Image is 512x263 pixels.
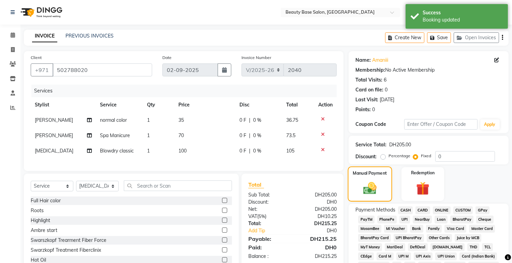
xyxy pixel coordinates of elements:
span: 0 % [253,147,261,155]
span: 36.75 [286,117,298,123]
div: DH10.25 [293,213,342,220]
img: logo [17,3,64,22]
span: 100 [178,148,187,154]
span: 1 [147,117,150,123]
span: TCL [482,243,493,251]
span: Bank [410,225,423,233]
img: _gift.svg [412,180,434,197]
div: Full Hair color [31,197,61,204]
div: 0 [372,106,375,113]
div: Payable: [243,235,293,243]
span: 0 F [239,117,246,124]
div: DH0 [301,227,342,234]
span: 5% [259,214,265,219]
span: | [249,117,250,124]
div: DH215.25 [293,235,342,243]
span: DefiDeal [408,243,428,251]
div: Paid: [243,243,293,251]
span: Card M [377,252,394,260]
span: Family [426,225,442,233]
div: DH215.25 [293,220,342,227]
span: Spa Manicure [100,132,130,138]
button: Apply [480,119,500,130]
span: PayTM [358,216,375,223]
span: 1 [147,148,150,154]
input: Search or Scan [124,180,232,191]
th: Action [314,97,337,113]
span: CASH [398,206,413,214]
div: Membership: [355,67,385,74]
div: DH205.00 [389,141,411,148]
div: DH205.00 [293,191,342,199]
span: Card (Indian Bank) [459,252,497,260]
label: Client [31,55,42,61]
th: Price [174,97,235,113]
span: UPI BharatPay [394,234,424,242]
button: +971 [31,63,53,76]
span: Other Cards [427,234,452,242]
div: Services [31,85,342,97]
label: Percentage [389,153,410,159]
span: UPI M [396,252,411,260]
div: Discount: [243,199,293,206]
span: normal color [100,117,127,123]
span: THD [467,243,479,251]
span: [PERSON_NAME] [35,132,73,138]
div: 0 [385,86,387,93]
div: Total Visits: [355,76,382,84]
div: Net: [243,206,293,213]
span: 0 F [239,132,246,139]
div: Card on file: [355,86,383,93]
span: [PERSON_NAME] [35,117,73,123]
span: PhonePe [377,216,397,223]
div: Name: [355,57,371,64]
th: Total [282,97,314,113]
div: Ambre start [31,227,57,234]
span: Total [248,181,264,188]
span: Juice by MCB [455,234,482,242]
div: Coupon Code [355,121,404,128]
div: Booking updated [423,16,503,24]
span: UPI Union [435,252,457,260]
span: [MEDICAL_DATA] [35,148,73,154]
div: Success [423,9,503,16]
span: Master Card [469,225,495,233]
label: Fixed [421,153,431,159]
span: NearBuy [413,216,432,223]
a: INVOICE [32,30,57,42]
span: | [249,147,250,155]
label: Invoice Number [242,55,271,61]
span: Loan [435,216,448,223]
div: Points: [355,106,371,113]
th: Disc [235,97,282,113]
div: ( ) [243,213,293,220]
div: Swarszkopf Trearment Fiber Force [31,237,106,244]
input: Search by Name/Mobile/Email/Code [53,63,152,76]
div: DH0 [293,243,342,251]
span: Blowdry classic [100,148,134,154]
span: 0 % [253,132,261,139]
span: 0 % [253,117,261,124]
span: UPI [399,216,410,223]
span: BharatPay [450,216,473,223]
input: Enter Offer / Coupon Code [404,119,477,130]
span: 73.5 [286,132,295,138]
span: UPI Axis [414,252,433,260]
span: Visa Card [444,225,466,233]
button: Open Invoices [454,32,499,43]
a: Add Tip [243,227,301,234]
span: ONLINE [433,206,451,214]
button: Create New [385,32,424,43]
th: Qty [143,97,174,113]
span: 70 [178,132,184,138]
div: DH215.25 [293,253,342,260]
div: Swarzkopf Treatment Fiberclinix [31,247,101,254]
span: 0 F [239,147,246,155]
div: [DATE] [380,96,394,103]
div: No Active Membership [355,67,502,74]
div: Service Total: [355,141,386,148]
a: PREVIOUS INVOICES [65,33,114,39]
div: DH0 [293,199,342,206]
div: Balance : [243,253,293,260]
span: VAT [248,213,257,219]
